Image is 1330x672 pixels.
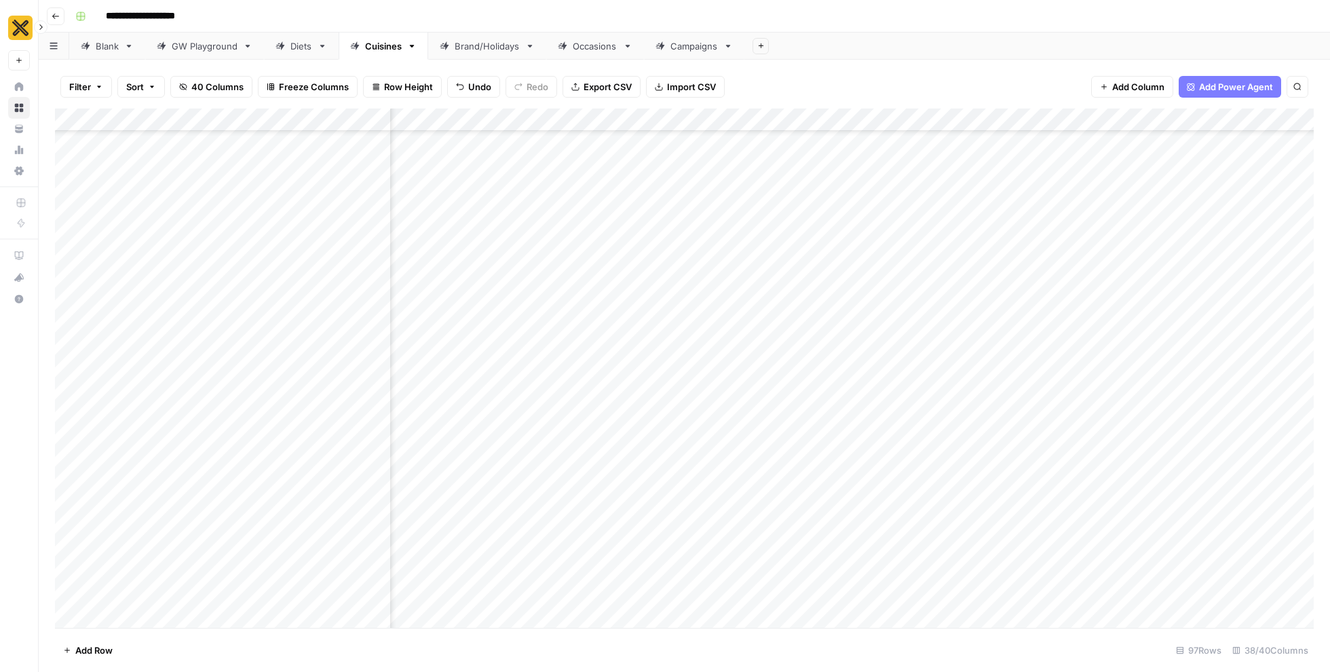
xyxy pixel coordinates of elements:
a: Browse [8,97,30,119]
a: Blank [69,33,145,60]
button: Workspace: CookUnity [8,11,30,45]
button: Import CSV [646,76,725,98]
div: Diets [290,39,312,53]
a: Campaigns [644,33,744,60]
button: Add Row [55,639,121,661]
div: 38/40 Columns [1227,639,1314,661]
button: Row Height [363,76,442,98]
span: Add Power Agent [1199,80,1273,94]
button: Add Column [1091,76,1173,98]
a: Usage [8,139,30,161]
span: Export CSV [584,80,632,94]
button: Sort [117,76,165,98]
a: Settings [8,160,30,182]
span: Freeze Columns [279,80,349,94]
a: AirOps Academy [8,245,30,266]
a: Home [8,76,30,98]
button: Add Power Agent [1179,76,1281,98]
button: Help + Support [8,288,30,310]
a: GW Playground [145,33,264,60]
span: Import CSV [667,80,716,94]
button: Freeze Columns [258,76,358,98]
span: Sort [126,80,144,94]
span: Add Row [75,644,113,657]
div: What's new? [9,267,29,288]
button: Undo [447,76,500,98]
a: Cuisines [339,33,428,60]
a: Your Data [8,118,30,140]
div: Blank [96,39,119,53]
div: 97 Rows [1171,639,1227,661]
a: Diets [264,33,339,60]
div: Occasions [573,39,617,53]
button: Filter [60,76,112,98]
button: What's new? [8,266,30,288]
img: CookUnity Logo [8,16,33,40]
span: 40 Columns [191,80,244,94]
span: Row Height [384,80,433,94]
div: Campaigns [670,39,718,53]
span: Add Column [1112,80,1164,94]
span: Filter [69,80,91,94]
div: GW Playground [172,39,237,53]
button: Export CSV [563,76,641,98]
a: Occasions [546,33,644,60]
span: Redo [527,80,548,94]
button: Redo [506,76,557,98]
a: Brand/Holidays [428,33,546,60]
div: Cuisines [365,39,402,53]
span: Undo [468,80,491,94]
button: 40 Columns [170,76,252,98]
div: Brand/Holidays [455,39,520,53]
